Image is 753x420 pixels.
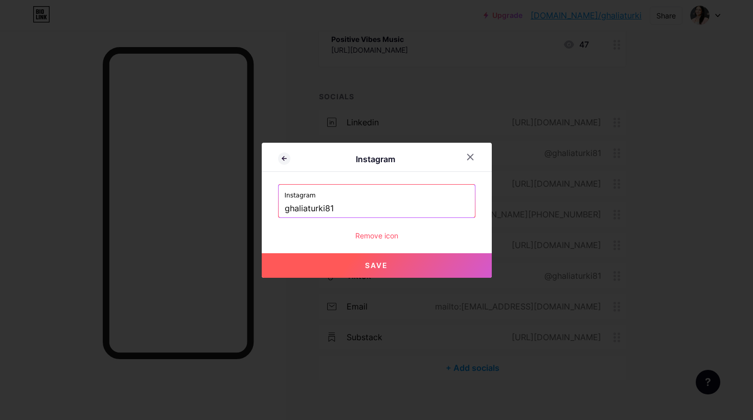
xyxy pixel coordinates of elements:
div: Instagram [290,153,461,165]
div: Remove icon [278,230,475,241]
button: Save [262,253,492,278]
label: Instagram [285,185,469,200]
span: Save [365,261,388,270]
input: Instagram username [285,200,469,217]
